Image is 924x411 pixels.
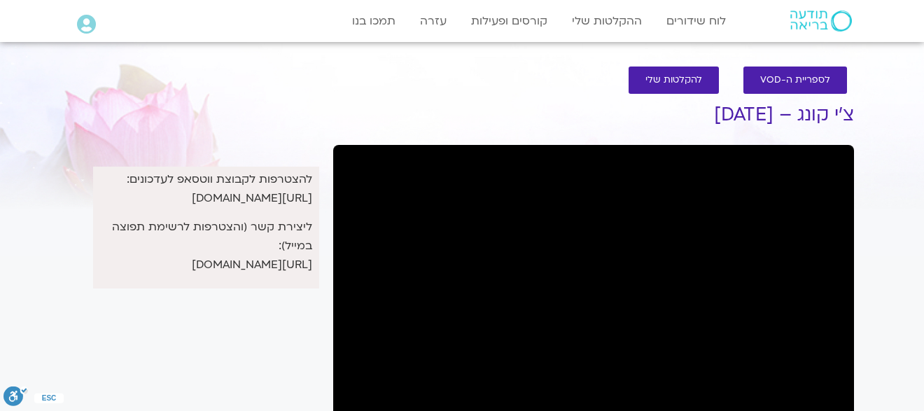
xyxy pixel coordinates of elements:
[100,218,312,274] p: ליצירת קשר (והצטרפות לרשימת תפוצה במייל): [URL][DOMAIN_NAME]
[659,8,733,34] a: לוח שידורים
[743,67,847,94] a: לספריית ה-VOD
[345,8,402,34] a: תמכו בנו
[565,8,649,34] a: ההקלטות שלי
[629,67,719,94] a: להקלטות שלי
[645,75,702,85] span: להקלטות שלי
[413,8,454,34] a: עזרה
[464,8,554,34] a: קורסים ופעילות
[333,104,854,125] h1: צ'י קונג – [DATE]
[100,170,312,208] p: להצטרפות לקבוצת ווטסאפ לעדכונים: [URL][DOMAIN_NAME]
[760,75,830,85] span: לספריית ה-VOD
[790,11,852,32] img: תודעה בריאה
